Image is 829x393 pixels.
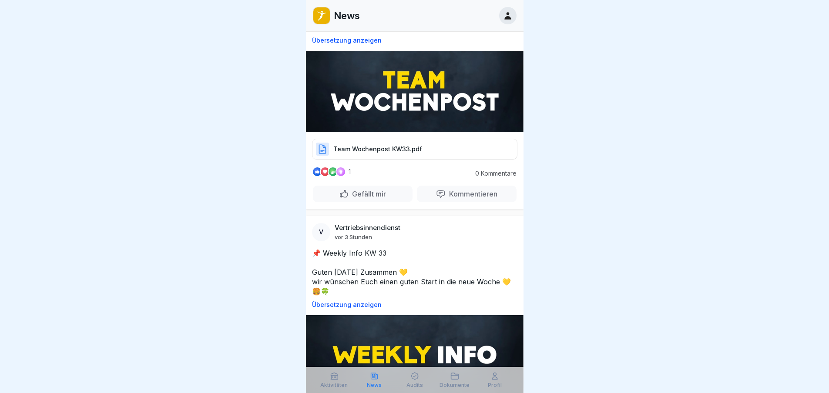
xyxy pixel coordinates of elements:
p: Aktivitäten [320,382,348,388]
p: Vertriebsinnendienst [335,224,400,232]
img: Post Image [306,51,524,132]
p: 0 Kommentare [469,170,517,177]
p: News [334,10,360,21]
p: 1 [349,168,351,175]
p: Übersetzung anzeigen [312,37,517,44]
p: 📌 Weekly Info KW 33 Guten [DATE] Zusammen 💛 wir wünschen Euch einen guten Start in die neue Woche... [312,248,517,296]
img: oo2rwhh5g6mqyfqxhtbddxvd.png [313,7,330,24]
p: Dokumente [440,382,470,388]
p: Kommentieren [446,190,497,198]
p: Übersetzung anzeigen [312,301,517,308]
p: vor 3 Stunden [335,233,372,240]
div: V [312,223,330,241]
p: News [367,382,382,388]
p: Profil [488,382,502,388]
a: Team Wochenpost KW33.pdf [312,149,517,157]
p: Team Wochenpost KW33.pdf [333,145,422,153]
p: Audits [406,382,423,388]
p: Gefällt mir [349,190,386,198]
